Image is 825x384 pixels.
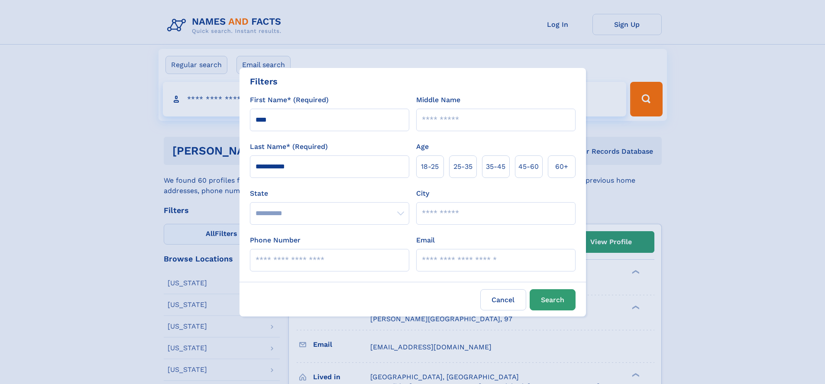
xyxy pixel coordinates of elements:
[250,142,328,152] label: Last Name* (Required)
[453,161,472,172] span: 25‑35
[530,289,576,310] button: Search
[250,75,278,88] div: Filters
[421,161,439,172] span: 18‑25
[480,289,526,310] label: Cancel
[250,188,409,199] label: State
[416,188,429,199] label: City
[250,235,301,245] label: Phone Number
[416,95,460,105] label: Middle Name
[555,161,568,172] span: 60+
[250,95,329,105] label: First Name* (Required)
[416,235,435,245] label: Email
[518,161,539,172] span: 45‑60
[416,142,429,152] label: Age
[486,161,505,172] span: 35‑45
